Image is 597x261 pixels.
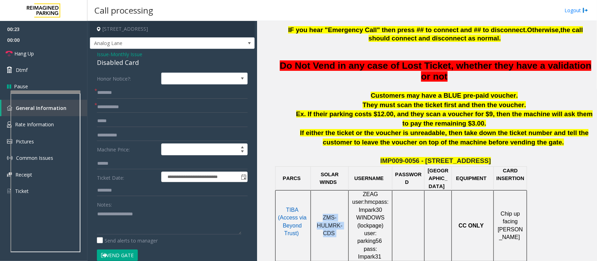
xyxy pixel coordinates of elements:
[358,246,382,260] span: pass: Impark31
[459,223,484,229] span: CC ONLY
[7,139,12,144] img: 'icon'
[237,149,247,155] span: Decrease value
[564,7,588,14] a: Logout
[16,66,28,74] span: Dtmf
[456,176,486,181] span: EQUIPMENT
[95,143,159,155] label: Machine Price:
[97,237,158,244] label: Send alerts to manager
[90,38,221,49] span: Analog Lane
[357,238,382,244] span: parking56
[583,7,588,14] img: logout
[7,172,12,177] img: 'icon'
[97,58,248,67] div: Disabled Card
[7,121,12,128] img: 'icon'
[91,2,157,19] h3: Call processing
[283,176,301,181] span: PARCS
[97,51,109,58] span: Issue
[354,176,384,181] span: USERNAME
[371,92,518,99] span: Customers may have a BLUE pre-paid voucher.
[527,26,560,33] span: Otherwise,
[395,172,422,185] span: PASSWORD
[278,207,307,236] span: TIBA (Access via Beyond Trust)
[365,199,375,205] span: hmc
[498,211,523,240] span: Chip up facing [PERSON_NAME]
[109,51,142,58] span: -
[7,188,12,194] img: 'icon'
[14,50,34,57] span: Hang Up
[300,129,589,146] span: If either the ticket or the voucher is unreadable, then take down the ticket number and tell the ...
[381,157,491,164] span: IMP009-0056 - [STREET_ADDRESS]
[496,168,524,181] span: CARD INSERTION
[363,101,526,109] span: They must scan the ticket first and then the voucher.
[320,172,339,185] span: SOLAR WINDS
[7,155,13,161] img: 'icon'
[296,110,593,127] span: Ex. If their parking costs $12.00, and they scan a voucher for $9, then the machine will ask them...
[359,223,382,229] span: lockpage
[7,105,12,111] img: 'icon'
[317,215,342,236] span: ZMS-HULMRK-CDS
[352,191,378,205] span: ZEAG user:
[237,144,247,149] span: Increase value
[428,168,448,189] span: [GEOGRAPHIC_DATA]
[97,199,112,208] label: Notes:
[95,172,159,182] label: Ticket Date:
[95,73,159,84] label: Honor Notice?:
[240,172,247,182] span: Toggle popup
[288,26,527,33] span: IF you hear "Emergency Call" then press ## to connect and ## to disconnect.
[280,60,591,82] span: Do Not Vend in any case of Lost Ticket, whether they have a validation or not
[111,51,142,58] span: Monthly Issue
[14,83,28,90] span: Pause
[90,21,255,37] h4: [STREET_ADDRESS]
[1,100,87,116] a: General Information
